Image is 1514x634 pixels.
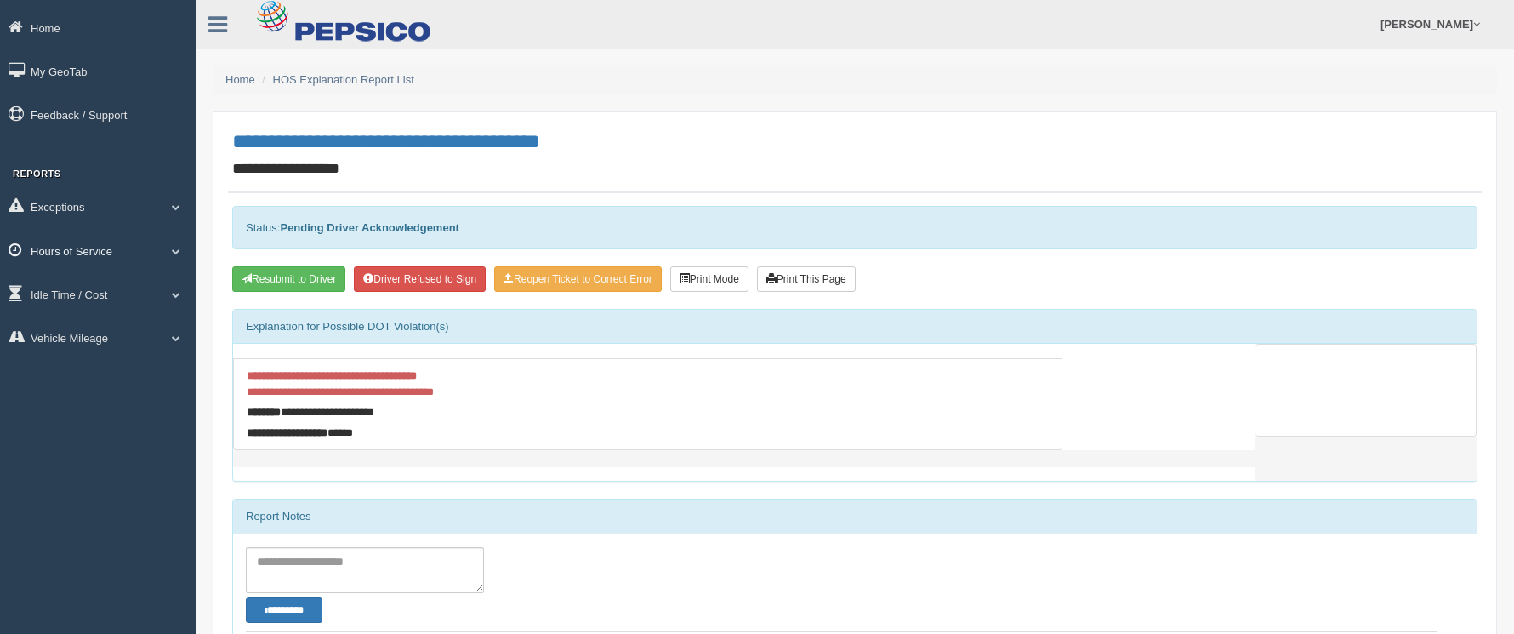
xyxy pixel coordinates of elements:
[757,266,856,292] button: Print This Page
[670,266,748,292] button: Print Mode
[494,266,662,292] button: Reopen Ticket
[280,221,458,234] strong: Pending Driver Acknowledgement
[246,597,322,623] button: Change Filter Options
[354,266,486,292] button: Driver Refused to Sign
[233,500,1477,534] div: Report Notes
[225,73,255,86] a: Home
[232,206,1477,249] div: Status:
[232,266,345,292] button: Resubmit To Driver
[273,73,414,86] a: HOS Explanation Report List
[233,310,1477,344] div: Explanation for Possible DOT Violation(s)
